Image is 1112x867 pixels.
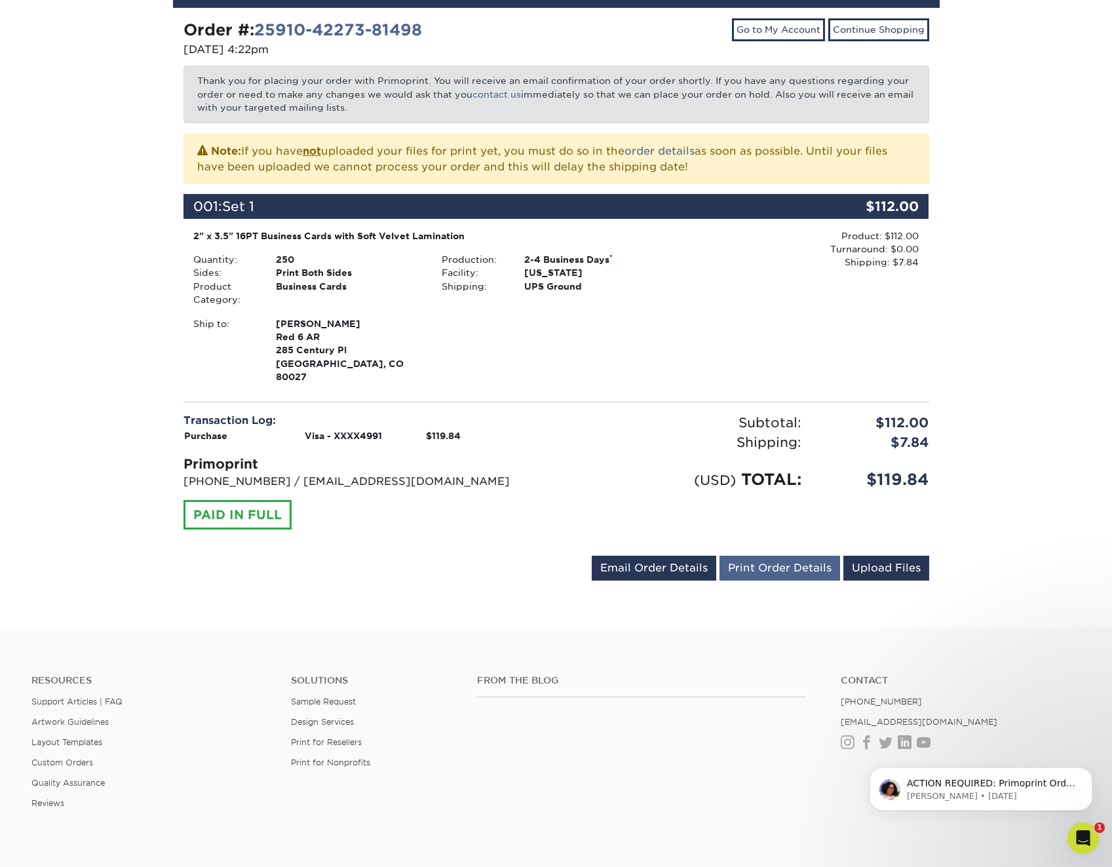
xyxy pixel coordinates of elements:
[694,472,736,488] small: (USD)
[828,18,929,41] a: Continue Shopping
[254,20,422,39] a: 25910-42273-81498
[276,317,422,330] span: [PERSON_NAME]
[183,413,546,429] div: Transaction Log:
[31,697,123,706] a: Support Articles | FAQ
[211,145,241,157] strong: Note:
[291,697,356,706] a: Sample Request
[841,675,1081,686] a: Contact
[841,717,997,727] a: [EMAIL_ADDRESS][DOMAIN_NAME]
[291,675,457,686] h4: Solutions
[719,556,840,581] a: Print Order Details
[31,778,105,788] a: Quality Assurance
[193,229,671,242] div: 2" x 3.5" 16PT Business Cards with Soft Velvet Lamination
[624,145,695,157] a: order details
[556,413,811,433] div: Subtotal:
[291,737,362,747] a: Print for Resellers
[432,253,514,266] div: Production:
[556,433,811,452] div: Shipping:
[183,66,929,123] p: Thank you for placing your order with Primoprint. You will receive an email confirmation of your ...
[183,500,292,530] div: PAID IN FULL
[291,717,354,727] a: Design Services
[31,717,109,727] a: Artwork Guidelines
[184,431,227,441] strong: Purchase
[183,42,546,58] p: [DATE] 4:22pm
[732,18,825,41] a: Go to My Account
[266,280,432,307] div: Business Cards
[811,468,939,491] div: $119.84
[31,675,271,686] h4: Resources
[183,317,266,384] div: Ship to:
[183,454,546,474] div: Primoprint
[276,330,422,343] span: Red 6 AR
[266,266,432,279] div: Print Both Sides
[266,253,432,266] div: 250
[811,413,939,433] div: $112.00
[303,145,321,157] b: not
[305,431,382,441] strong: Visa - XXXX4991
[432,266,514,279] div: Facility:
[850,740,1112,832] iframe: Intercom notifications message
[592,556,716,581] a: Email Order Details
[276,317,422,383] strong: [GEOGRAPHIC_DATA], CO 80027
[472,89,521,100] a: contact us
[183,266,266,279] div: Sides:
[477,675,805,686] h4: From the Blog
[197,142,915,175] p: If you have uploaded your files for print yet, you must do so in the as soon as possible. Until y...
[805,194,929,219] div: $112.00
[741,470,801,489] span: TOTAL:
[183,194,805,219] div: 001:
[183,474,546,490] p: [PHONE_NUMBER] / [EMAIL_ADDRESS][DOMAIN_NAME]
[843,556,929,581] a: Upload Files
[1067,822,1099,854] iframe: Intercom live chat
[183,253,266,266] div: Quantity:
[680,229,919,269] div: Product: $112.00 Turnaround: $0.00 Shipping: $7.84
[811,433,939,452] div: $7.84
[514,266,680,279] div: [US_STATE]
[31,758,93,767] a: Custom Orders
[514,280,680,293] div: UPS Ground
[841,697,922,706] a: [PHONE_NUMBER]
[222,199,254,214] span: Set 1
[31,798,64,808] a: Reviews
[514,253,680,266] div: 2-4 Business Days
[291,758,370,767] a: Print for Nonprofits
[31,737,102,747] a: Layout Templates
[183,280,266,307] div: Product Category:
[276,343,422,356] span: 285 Century Pl
[1094,822,1105,833] span: 1
[432,280,514,293] div: Shipping:
[426,431,461,441] strong: $119.84
[183,20,422,39] strong: Order #:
